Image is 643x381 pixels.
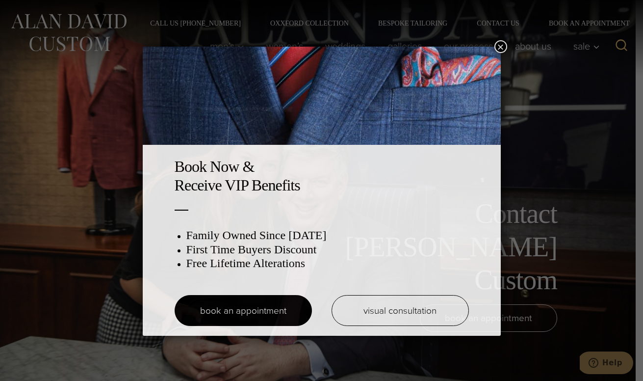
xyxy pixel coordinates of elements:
a: book an appointment [175,295,312,326]
h3: Family Owned Since [DATE] [186,228,469,243]
button: Close [494,40,507,53]
h2: Book Now & Receive VIP Benefits [175,157,469,195]
h3: Free Lifetime Alterations [186,256,469,271]
h3: First Time Buyers Discount [186,243,469,257]
span: Help [23,7,43,16]
a: visual consultation [332,295,469,326]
